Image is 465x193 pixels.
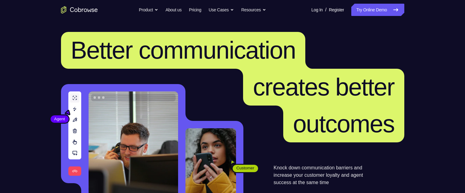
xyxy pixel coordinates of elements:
a: Go to the home page [61,6,98,14]
a: Try Online Demo [351,4,404,16]
button: Use Cases [209,4,234,16]
a: Register [329,4,344,16]
p: Knock down communication barriers and increase your customer loyalty and agent success at the sam... [274,164,374,186]
a: About us [166,4,181,16]
span: / [325,6,326,14]
a: Log In [311,4,323,16]
button: Resources [241,4,266,16]
button: Product [139,4,158,16]
span: creates better [253,73,394,101]
span: Better communication [71,37,296,64]
span: outcomes [293,110,394,137]
a: Pricing [189,4,201,16]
